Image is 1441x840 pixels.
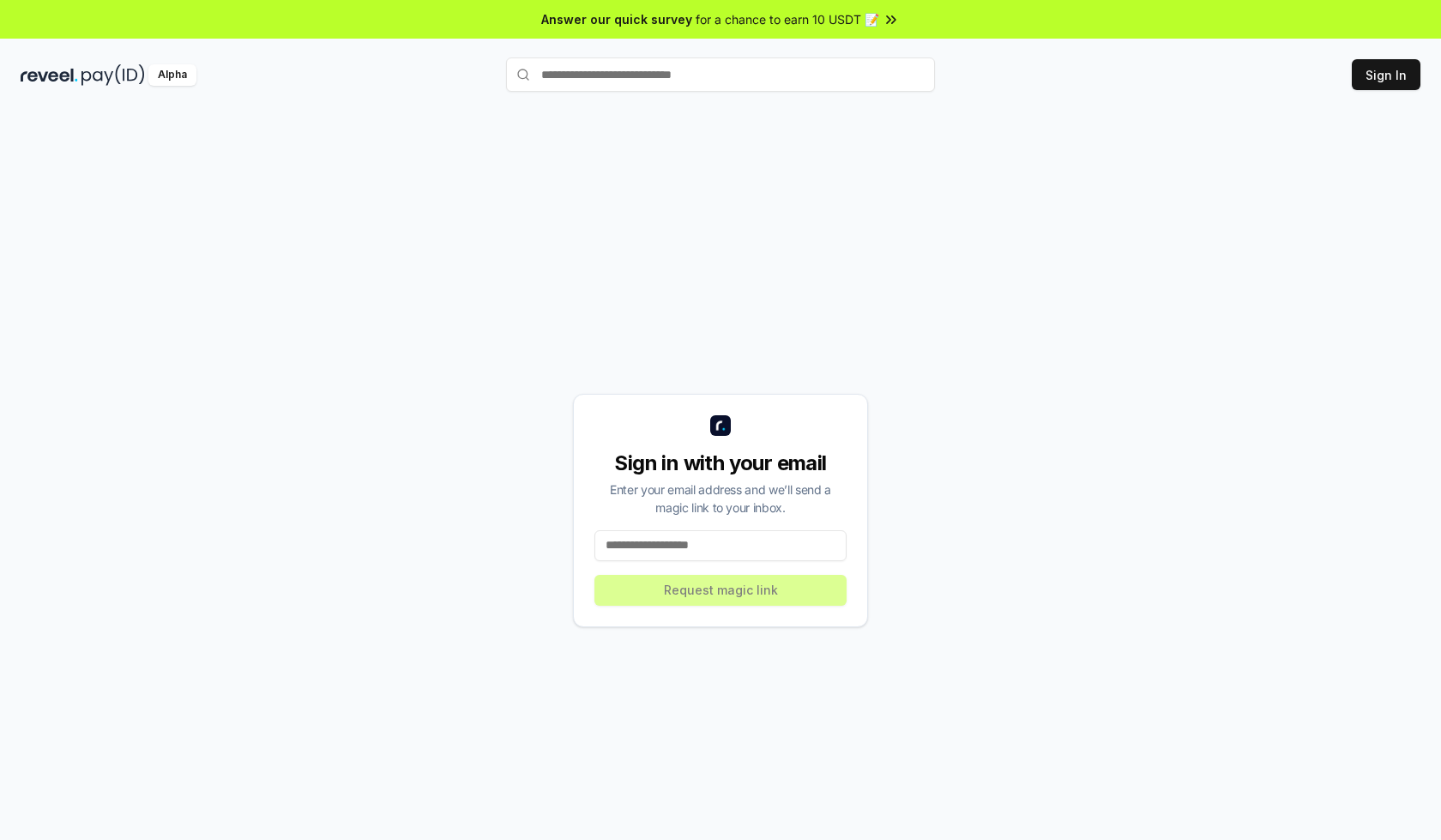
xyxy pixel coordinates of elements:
[1352,59,1420,90] button: Sign In
[594,480,847,517] div: Enter your email address and we’ll send a magic link to your inbox.
[710,415,731,436] img: logo_small
[21,64,78,86] img: reveel_dark
[148,64,196,86] div: Alpha
[594,450,847,477] div: Sign in with your email
[696,10,879,28] span: for a chance to earn 10 USDT 📝
[81,64,145,86] img: pay_id
[541,10,692,28] span: Answer our quick survey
